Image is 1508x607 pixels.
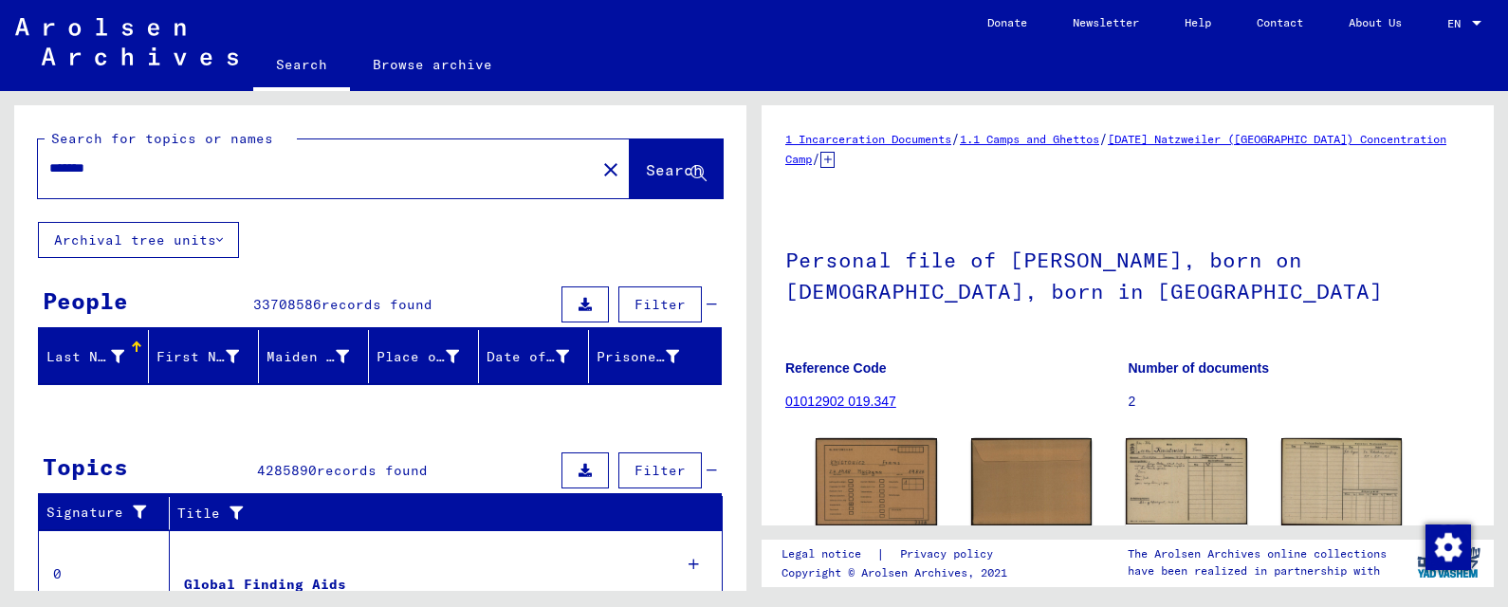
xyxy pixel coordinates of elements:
[597,341,703,372] div: Prisoner #
[39,330,149,383] mat-header-cell: Last Name
[1129,392,1471,412] p: 2
[377,347,459,367] div: Place of Birth
[782,564,1016,581] p: Copyright © Arolsen Archives, 2021
[377,341,483,372] div: Place of Birth
[597,347,679,367] div: Prisoner #
[1129,360,1270,376] b: Number of documents
[1126,438,1247,524] img: 001.jpg
[782,544,876,564] a: Legal notice
[267,347,349,367] div: Maiden Name
[634,296,686,313] span: Filter
[184,575,346,595] div: Global Finding Aids
[1425,524,1470,569] div: Change consent
[149,330,259,383] mat-header-cell: First Name
[630,139,723,198] button: Search
[812,150,820,167] span: /
[785,394,896,409] a: 01012902 019.347
[177,504,685,524] div: Title
[156,347,239,367] div: First Name
[971,438,1093,526] img: 002.jpg
[46,347,124,367] div: Last Name
[618,452,702,488] button: Filter
[479,330,589,383] mat-header-cell: Date of Birth
[1281,438,1403,525] img: 002.jpg
[38,222,239,258] button: Archival tree units
[1099,130,1108,147] span: /
[43,450,128,484] div: Topics
[46,341,148,372] div: Last Name
[369,330,479,383] mat-header-cell: Place of Birth
[782,544,1016,564] div: |
[1128,562,1387,579] p: have been realized in partnership with
[589,330,721,383] mat-header-cell: Prisoner #
[885,544,1016,564] a: Privacy policy
[599,158,622,181] mat-icon: close
[785,132,1446,166] a: [DATE] Natzweiler ([GEOGRAPHIC_DATA]) Concentration Camp
[322,296,432,313] span: records found
[253,42,350,91] a: Search
[259,330,369,383] mat-header-cell: Maiden Name
[785,216,1470,331] h1: Personal file of [PERSON_NAME], born on [DEMOGRAPHIC_DATA], born in [GEOGRAPHIC_DATA]
[15,18,238,65] img: Arolsen_neg.svg
[785,132,951,146] a: 1 Incarceration Documents
[1128,545,1387,562] p: The Arolsen Archives online collections
[317,462,428,479] span: records found
[51,130,273,147] mat-label: Search for topics or names
[46,498,174,528] div: Signature
[487,347,569,367] div: Date of Birth
[634,462,686,479] span: Filter
[1447,17,1468,30] span: EN
[253,296,322,313] span: 33708586
[487,341,593,372] div: Date of Birth
[46,503,155,523] div: Signature
[960,132,1099,146] a: 1.1 Camps and Ghettos
[156,341,263,372] div: First Name
[257,462,317,479] span: 4285890
[177,498,704,528] div: Title
[1425,524,1471,570] img: Change consent
[592,150,630,188] button: Clear
[267,341,373,372] div: Maiden Name
[43,284,128,318] div: People
[350,42,515,87] a: Browse archive
[646,160,703,179] span: Search
[816,438,937,525] img: 001.jpg
[1413,539,1484,586] img: yv_logo.png
[618,286,702,322] button: Filter
[951,130,960,147] span: /
[785,360,887,376] b: Reference Code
